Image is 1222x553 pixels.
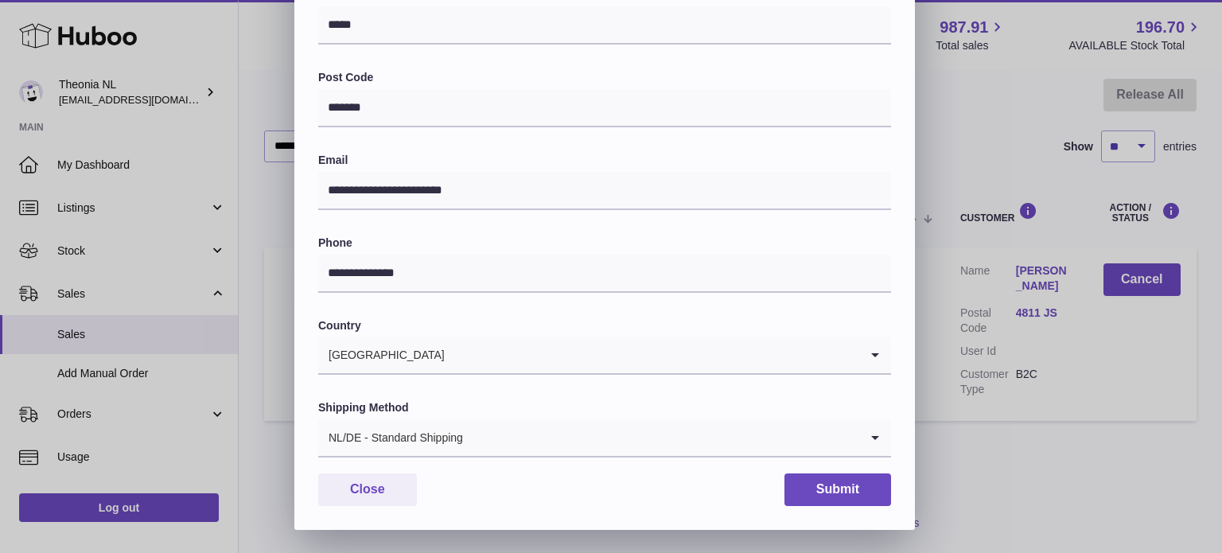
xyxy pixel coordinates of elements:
[318,337,446,373] span: [GEOGRAPHIC_DATA]
[446,337,859,373] input: Search for option
[318,337,891,375] div: Search for option
[318,318,891,333] label: Country
[318,473,417,506] button: Close
[318,400,891,415] label: Shipping Method
[318,419,464,456] span: NL/DE - Standard Shipping
[318,70,891,85] label: Post Code
[318,153,891,168] label: Email
[318,236,891,251] label: Phone
[784,473,891,506] button: Submit
[464,419,859,456] input: Search for option
[318,419,891,458] div: Search for option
